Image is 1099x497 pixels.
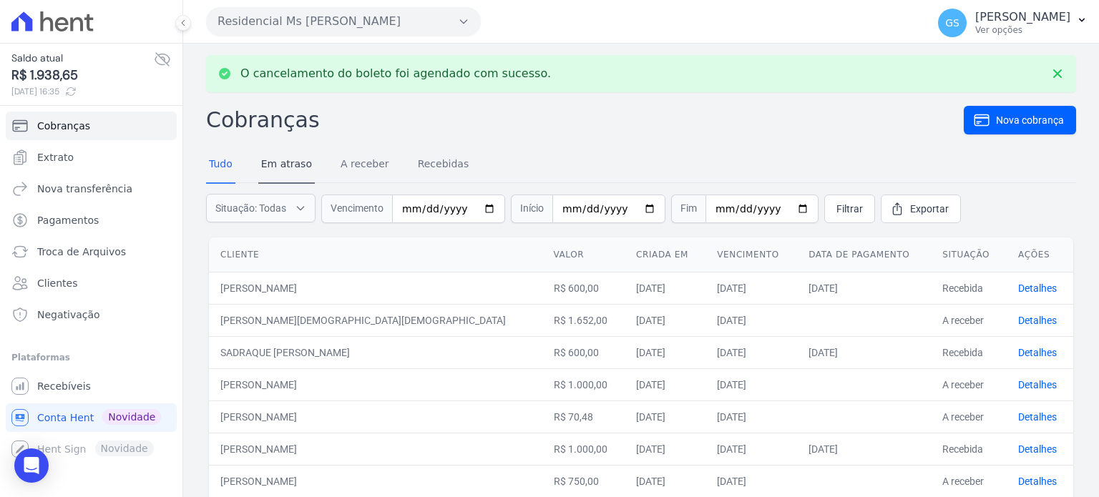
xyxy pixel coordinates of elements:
[1018,411,1057,423] a: Detalhes
[705,304,797,336] td: [DATE]
[6,143,177,172] a: Extrato
[6,206,177,235] a: Pagamentos
[206,194,316,222] button: Situação: Todas
[797,336,931,368] td: [DATE]
[209,433,542,465] td: [PERSON_NAME]
[37,307,100,322] span: Negativação
[209,237,542,272] th: Cliente
[209,368,542,400] td: [PERSON_NAME]
[625,272,705,304] td: [DATE]
[824,195,875,223] a: Filtrar
[11,85,154,98] span: [DATE] 16:35
[1018,379,1057,390] a: Detalhes
[258,147,315,184] a: Em atraso
[37,410,94,425] span: Conta Hent
[1018,443,1057,455] a: Detalhes
[11,112,171,463] nav: Sidebar
[511,195,552,223] span: Início
[705,465,797,497] td: [DATE]
[6,174,177,203] a: Nova transferência
[927,3,1099,43] button: GS [PERSON_NAME] Ver opções
[996,113,1064,127] span: Nova cobrança
[1007,237,1073,272] th: Ações
[705,368,797,400] td: [DATE]
[6,300,177,329] a: Negativação
[625,433,705,465] td: [DATE]
[797,433,931,465] td: [DATE]
[542,272,625,304] td: R$ 600,00
[37,379,91,393] span: Recebíveis
[321,195,392,223] span: Vencimento
[542,400,625,433] td: R$ 70,48
[209,336,542,368] td: SADRAQUE [PERSON_NAME]
[625,368,705,400] td: [DATE]
[14,448,49,483] div: Open Intercom Messenger
[215,201,286,215] span: Situação: Todas
[975,10,1070,24] p: [PERSON_NAME]
[209,400,542,433] td: [PERSON_NAME]
[37,150,74,164] span: Extrato
[11,349,171,366] div: Plataformas
[625,400,705,433] td: [DATE]
[931,336,1007,368] td: Recebida
[542,433,625,465] td: R$ 1.000,00
[6,112,177,140] a: Cobranças
[209,272,542,304] td: [PERSON_NAME]
[6,269,177,297] a: Clientes
[931,433,1007,465] td: Recebida
[671,195,705,223] span: Fim
[37,182,132,196] span: Nova transferência
[542,336,625,368] td: R$ 600,00
[37,276,77,290] span: Clientes
[1018,282,1057,294] a: Detalhes
[6,403,177,432] a: Conta Hent Novidade
[37,213,99,227] span: Pagamentos
[931,304,1007,336] td: A receber
[797,272,931,304] td: [DATE]
[206,7,481,36] button: Residencial Ms [PERSON_NAME]
[542,237,625,272] th: Valor
[625,336,705,368] td: [DATE]
[37,119,90,133] span: Cobranças
[797,237,931,272] th: Data de pagamento
[945,18,959,28] span: GS
[705,336,797,368] td: [DATE]
[542,465,625,497] td: R$ 750,00
[11,66,154,85] span: R$ 1.938,65
[705,400,797,433] td: [DATE]
[1018,347,1057,358] a: Detalhes
[1018,476,1057,487] a: Detalhes
[240,67,551,81] p: O cancelamento do boleto foi agendado com sucesso.
[625,465,705,497] td: [DATE]
[206,104,964,136] h2: Cobranças
[836,202,863,216] span: Filtrar
[931,272,1007,304] td: Recebida
[881,195,961,223] a: Exportar
[964,106,1076,134] a: Nova cobrança
[975,24,1070,36] p: Ver opções
[209,304,542,336] td: [PERSON_NAME][DEMOGRAPHIC_DATA][DEMOGRAPHIC_DATA]
[931,400,1007,433] td: A receber
[102,409,161,425] span: Novidade
[11,51,154,66] span: Saldo atual
[705,237,797,272] th: Vencimento
[705,272,797,304] td: [DATE]
[931,465,1007,497] td: A receber
[6,372,177,400] a: Recebíveis
[206,147,235,184] a: Tudo
[705,433,797,465] td: [DATE]
[542,368,625,400] td: R$ 1.000,00
[1018,315,1057,326] a: Detalhes
[338,147,392,184] a: A receber
[415,147,472,184] a: Recebidas
[37,245,126,259] span: Troca de Arquivos
[931,368,1007,400] td: A receber
[910,202,949,216] span: Exportar
[625,304,705,336] td: [DATE]
[625,237,705,272] th: Criada em
[6,237,177,266] a: Troca de Arquivos
[542,304,625,336] td: R$ 1.652,00
[209,465,542,497] td: [PERSON_NAME]
[931,237,1007,272] th: Situação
